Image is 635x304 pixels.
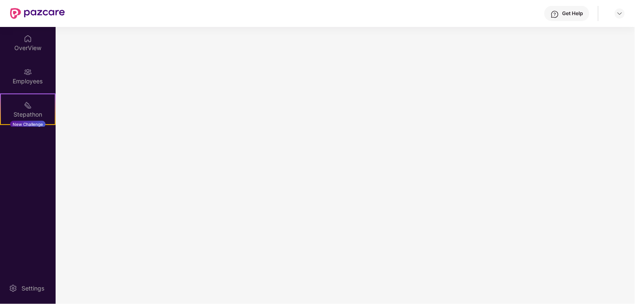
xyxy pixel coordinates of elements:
div: New Challenge [10,121,46,128]
div: Settings [19,284,47,293]
div: Get Help [563,10,583,17]
img: svg+xml;base64,PHN2ZyB4bWxucz0iaHR0cDovL3d3dy53My5vcmcvMjAwMC9zdmciIHdpZHRoPSIyMSIgaGVpZ2h0PSIyMC... [24,101,32,109]
img: New Pazcare Logo [10,8,65,19]
img: svg+xml;base64,PHN2ZyBpZD0iU2V0dGluZy0yMHgyMCIgeG1sbnM9Imh0dHA6Ly93d3cudzMub3JnLzIwMDAvc3ZnIiB3aW... [9,284,17,293]
img: svg+xml;base64,PHN2ZyBpZD0iRHJvcGRvd24tMzJ4MzIiIHhtbG5zPSJodHRwOi8vd3d3LnczLm9yZy8yMDAwL3N2ZyIgd2... [616,10,623,17]
img: svg+xml;base64,PHN2ZyBpZD0iRW1wbG95ZWVzIiB4bWxucz0iaHR0cDovL3d3dy53My5vcmcvMjAwMC9zdmciIHdpZHRoPS... [24,68,32,76]
img: svg+xml;base64,PHN2ZyBpZD0iSG9tZSIgeG1sbnM9Imh0dHA6Ly93d3cudzMub3JnLzIwMDAvc3ZnIiB3aWR0aD0iMjAiIG... [24,35,32,43]
img: svg+xml;base64,PHN2ZyBpZD0iSGVscC0zMngzMiIgeG1sbnM9Imh0dHA6Ly93d3cudzMub3JnLzIwMDAvc3ZnIiB3aWR0aD... [551,10,559,19]
div: Stepathon [1,110,55,119]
